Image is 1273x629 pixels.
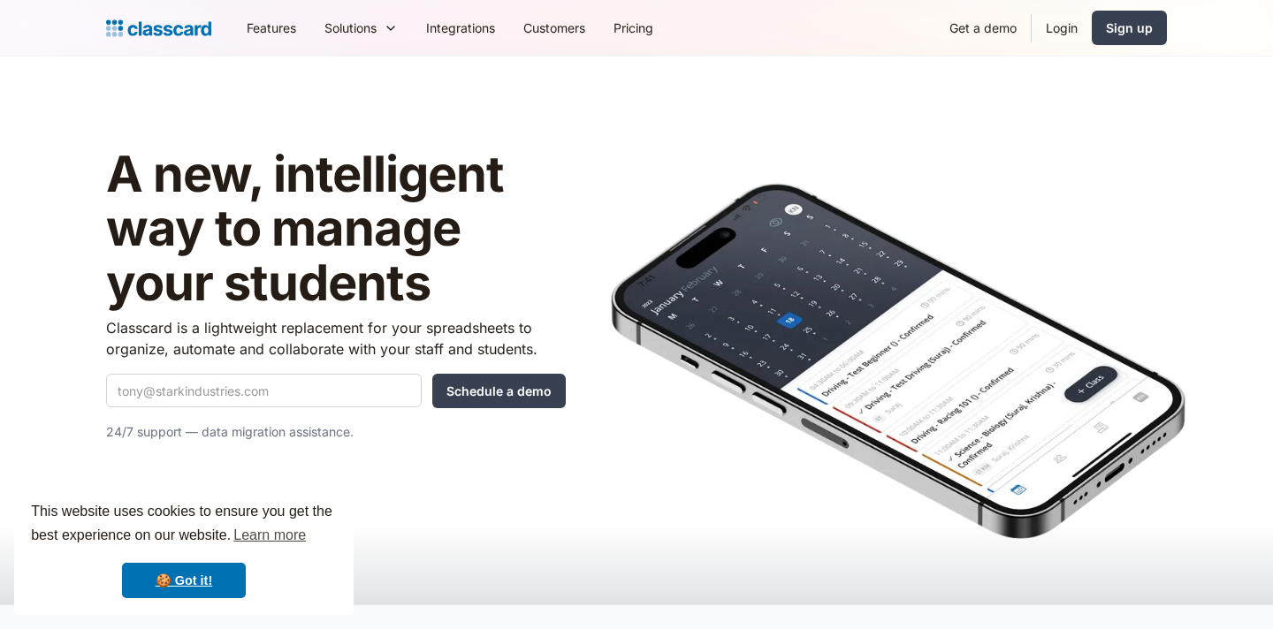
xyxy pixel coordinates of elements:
[106,421,566,443] p: 24/7 support — data migration assistance.
[14,484,354,615] div: cookieconsent
[106,374,422,407] input: tony@starkindustries.com
[324,19,377,37] div: Solutions
[1092,11,1167,45] a: Sign up
[1106,19,1153,37] div: Sign up
[599,8,667,48] a: Pricing
[106,317,566,360] p: Classcard is a lightweight replacement for your spreadsheets to organize, automate and collaborat...
[31,501,337,549] span: This website uses cookies to ensure you get the best experience on our website.
[231,522,309,549] a: learn more about cookies
[1032,8,1092,48] a: Login
[412,8,509,48] a: Integrations
[509,8,599,48] a: Customers
[106,148,566,311] h1: A new, intelligent way to manage your students
[310,8,412,48] div: Solutions
[232,8,310,48] a: Features
[122,563,246,598] a: dismiss cookie message
[935,8,1031,48] a: Get a demo
[432,374,566,408] input: Schedule a demo
[106,374,566,408] form: Quick Demo Form
[106,16,211,41] a: Logo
